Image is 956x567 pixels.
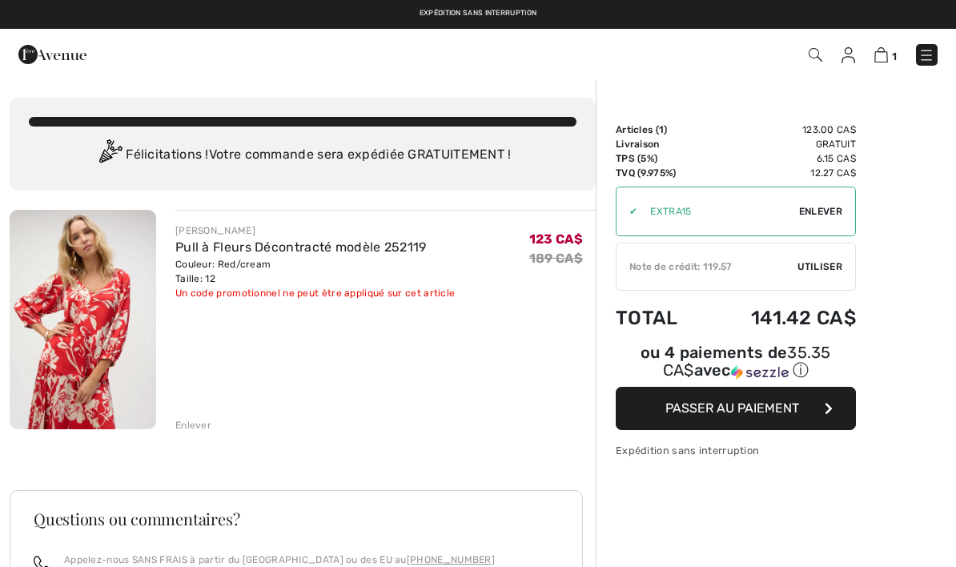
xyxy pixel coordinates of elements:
[874,45,897,64] a: 1
[18,46,86,61] a: 1ère Avenue
[529,231,583,247] span: 123 CA$
[705,123,857,137] td: 123.00 CA$
[616,151,705,166] td: TPS (5%)
[616,345,856,387] div: ou 4 paiements de35.35 CA$avecSezzle Cliquez pour en savoir plus sur Sezzle
[94,139,126,171] img: Congratulation2.svg
[705,151,857,166] td: 6.15 CA$
[731,365,789,380] img: Sezzle
[617,204,637,219] div: ✔
[892,50,897,62] span: 1
[175,418,211,432] div: Enlever
[705,137,857,151] td: Gratuit
[659,124,664,135] span: 1
[407,554,495,565] a: [PHONE_NUMBER]
[637,187,799,235] input: Code promo
[64,553,495,567] p: Appelez-nous SANS FRAIS à partir du [GEOGRAPHIC_DATA] ou des EU au
[918,47,934,63] img: Menu
[175,239,427,255] a: Pull à Fleurs Décontracté modèle 252119
[29,139,576,171] div: Félicitations ! Votre commande sera expédiée GRATUITEMENT !
[705,291,857,345] td: 141.42 CA$
[809,48,822,62] img: Recherche
[616,345,856,381] div: ou 4 paiements de avec
[616,443,856,458] div: Expédition sans interruption
[175,286,455,300] div: Un code promotionnel ne peut être appliqué sur cet article
[616,123,705,137] td: Articles ( )
[18,38,86,70] img: 1ère Avenue
[616,166,705,180] td: TVQ (9.975%)
[529,251,583,266] s: 189 CA$
[616,387,856,430] button: Passer au paiement
[799,204,842,219] span: Enlever
[616,137,705,151] td: Livraison
[616,291,705,345] td: Total
[663,343,831,380] span: 35.35 CA$
[175,223,455,238] div: [PERSON_NAME]
[175,257,455,286] div: Couleur: Red/cream Taille: 12
[34,511,559,527] h3: Questions ou commentaires?
[705,166,857,180] td: 12.27 CA$
[874,47,888,62] img: Panier d'achat
[665,400,799,416] span: Passer au paiement
[842,47,855,63] img: Mes infos
[797,259,842,274] span: Utiliser
[617,259,797,274] div: Note de crédit: 119.57
[10,210,156,429] img: Pull à Fleurs Décontracté modèle 252119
